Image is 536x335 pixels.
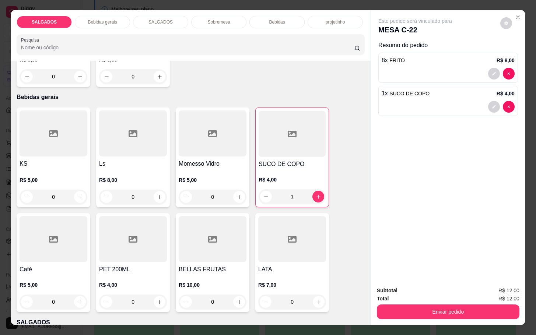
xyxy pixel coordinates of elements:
h4: BELLAS FRUTAS [179,265,246,274]
button: decrease-product-quantity [500,17,512,29]
span: FRITO [389,57,405,63]
button: increase-product-quantity [74,191,86,203]
p: Resumo do pedido [378,41,518,50]
button: decrease-product-quantity [503,68,515,80]
label: Pesquisa [21,37,42,43]
button: decrease-product-quantity [260,191,272,202]
button: decrease-product-quantity [101,191,112,203]
h4: SUCO DE COPO [259,160,326,169]
h4: Café [20,265,87,274]
p: R$ 4,00 [497,90,515,97]
strong: Subtotal [377,288,397,293]
button: increase-product-quantity [233,191,245,203]
button: increase-product-quantity [313,296,325,308]
button: decrease-product-quantity [101,71,112,82]
button: Close [512,11,524,23]
button: increase-product-quantity [154,296,165,308]
p: R$ 8,00 [99,176,167,184]
p: R$ 5,00 [20,176,87,184]
p: 8 x [382,56,405,65]
p: SALGADOS [148,19,173,25]
p: 1 x [382,89,430,98]
h4: KS [20,159,87,168]
p: R$ 5,00 [20,281,87,289]
button: decrease-product-quantity [503,101,515,113]
p: projetinho [326,19,345,25]
button: decrease-product-quantity [180,296,192,308]
strong: Total [377,296,389,301]
h4: PET 200ML [99,265,167,274]
p: SALGADOS [17,318,365,327]
p: SALGADOS [32,19,57,25]
p: R$ 7,00 [258,281,326,289]
h4: Momesso Vidro [179,159,246,168]
p: Bebidas gerais [88,19,117,25]
button: increase-product-quantity [312,191,324,202]
p: Este pedido será vinculado para [378,17,452,25]
p: MESA C-22 [378,25,452,35]
button: decrease-product-quantity [180,191,192,203]
p: R$ 4,00 [259,176,326,183]
button: increase-product-quantity [154,71,165,82]
input: Pesquisa [21,44,354,51]
span: R$ 12,00 [498,295,519,303]
button: decrease-product-quantity [488,101,500,113]
button: increase-product-quantity [233,296,245,308]
button: decrease-product-quantity [488,68,500,80]
p: R$ 5,00 [179,176,246,184]
h4: Ls [99,159,167,168]
h4: LATA [258,265,326,274]
button: decrease-product-quantity [21,191,33,203]
button: decrease-product-quantity [260,296,271,308]
p: R$ 4,00 [99,281,167,289]
p: R$ 10,00 [179,281,246,289]
button: decrease-product-quantity [101,296,112,308]
p: Sobremesa [207,19,230,25]
p: R$ 8,00 [497,57,515,64]
button: increase-product-quantity [154,191,165,203]
span: SUCO DE COPO [389,91,430,96]
button: Enviar pedido [377,304,519,319]
p: Bebidas gerais [17,93,365,102]
p: Bebidas [269,19,285,25]
span: R$ 12,00 [498,286,519,295]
